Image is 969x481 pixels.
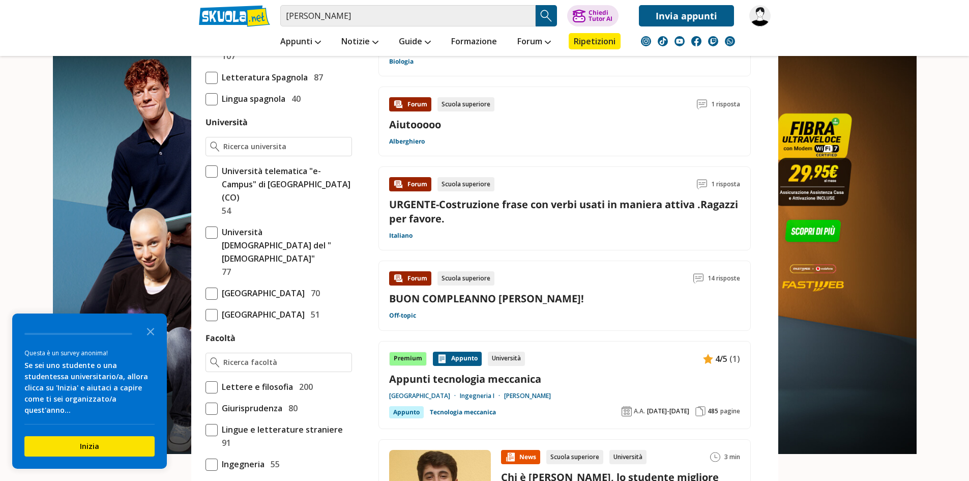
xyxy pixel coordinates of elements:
[569,33,621,49] a: Ripetizioni
[389,271,431,286] div: Forum
[218,204,231,217] span: 54
[393,179,403,189] img: Forum contenuto
[223,142,347,152] input: Ricerca universita
[280,5,536,26] input: Cerca appunti, riassunti o versioni
[389,406,424,418] div: Appunto
[546,450,603,464] div: Scuola superiore
[389,97,431,111] div: Forum
[697,179,707,189] img: Commenti lettura
[729,352,740,365] span: (1)
[295,380,313,393] span: 200
[389,292,584,305] a: BUON COMPLEANNO [PERSON_NAME]!
[639,5,734,26] a: Invia appunti
[12,314,167,469] div: Survey
[437,354,447,364] img: Appunti contenuto
[267,458,280,471] span: 55
[536,5,557,26] button: Search Button
[218,380,293,393] span: Lettere e filosofia
[674,36,685,46] img: youtube
[307,308,320,321] span: 51
[430,406,496,418] a: Tecnologia meccanica
[505,452,515,462] img: News contenuto
[449,33,500,51] a: Formazione
[310,71,323,84] span: 87
[725,36,735,46] img: WhatsApp
[437,271,494,286] div: Scuola superiore
[205,332,236,344] label: Facoltà
[389,177,431,191] div: Forum
[567,5,619,26] button: ChiediTutor AI
[218,458,265,471] span: Ingegneria
[622,406,632,416] img: Anno accademico
[389,372,740,386] a: Appunti tecnologia meccanica
[218,265,231,278] span: 77
[218,308,305,321] span: [GEOGRAPHIC_DATA]
[658,36,668,46] img: tiktok
[218,402,282,415] span: Giurisprudenza
[695,406,706,416] img: Pagine
[287,92,301,105] span: 40
[396,33,433,51] a: Guide
[389,312,416,320] a: Off-topic
[634,407,645,415] span: A.A.
[205,117,248,128] label: Università
[437,177,494,191] div: Scuola superiore
[708,36,718,46] img: twitch
[278,33,324,51] a: Appunti
[749,5,771,26] img: Alex.0402
[389,58,414,66] a: Biologia
[715,352,727,365] span: 4/5
[641,36,651,46] img: instagram
[24,360,155,416] div: Se sei uno studente o una studentessa universitario/a, allora clicca su 'Inizia' e aiutaci a capi...
[389,118,441,131] a: Aiutooooo
[724,450,740,464] span: 3 min
[711,97,740,111] span: 1 risposta
[24,348,155,358] div: Questa è un survey anonima!
[539,8,554,23] img: Cerca appunti, riassunti o versioni
[218,49,236,63] span: 107
[488,352,525,366] div: Università
[218,436,231,449] span: 91
[691,36,701,46] img: facebook
[393,273,403,284] img: Forum contenuto
[218,423,343,436] span: Lingue e letterature straniere
[218,225,352,265] span: Università [DEMOGRAPHIC_DATA] del "[DEMOGRAPHIC_DATA]"
[708,407,718,415] span: 485
[218,92,285,105] span: Lingua spagnola
[389,352,427,366] div: Premium
[437,97,494,111] div: Scuola superiore
[504,392,551,400] a: [PERSON_NAME]
[697,99,707,109] img: Commenti lettura
[339,33,381,51] a: Notizie
[393,99,403,109] img: Forum contenuto
[389,197,738,225] a: URGENTE-Costruzione frase con verbi usati in maniera attiva .Ragazzi per favore.
[433,352,482,366] div: Appunto
[210,142,220,152] img: Ricerca universita
[284,402,298,415] span: 80
[210,357,220,367] img: Ricerca facoltà
[389,392,460,400] a: [GEOGRAPHIC_DATA]
[389,137,425,146] a: Alberghiero
[24,436,155,457] button: Inizia
[307,287,320,300] span: 70
[218,164,352,204] span: Università telematica "e-Campus" di [GEOGRAPHIC_DATA] (CO)
[460,392,504,400] a: Ingegneria I
[515,33,553,51] a: Forum
[140,321,161,341] button: Close the survey
[609,450,647,464] div: Università
[708,271,740,286] span: 14 risposte
[218,287,305,300] span: [GEOGRAPHIC_DATA]
[703,354,713,364] img: Appunti contenuto
[710,452,720,462] img: Tempo lettura
[589,10,612,22] div: Chiedi Tutor AI
[389,232,413,240] a: Italiano
[501,450,540,464] div: News
[218,71,308,84] span: Letteratura Spagnola
[720,407,740,415] span: pagine
[647,407,689,415] span: [DATE]-[DATE]
[711,177,740,191] span: 1 risposta
[223,357,347,367] input: Ricerca facoltà
[693,273,703,284] img: Commenti lettura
